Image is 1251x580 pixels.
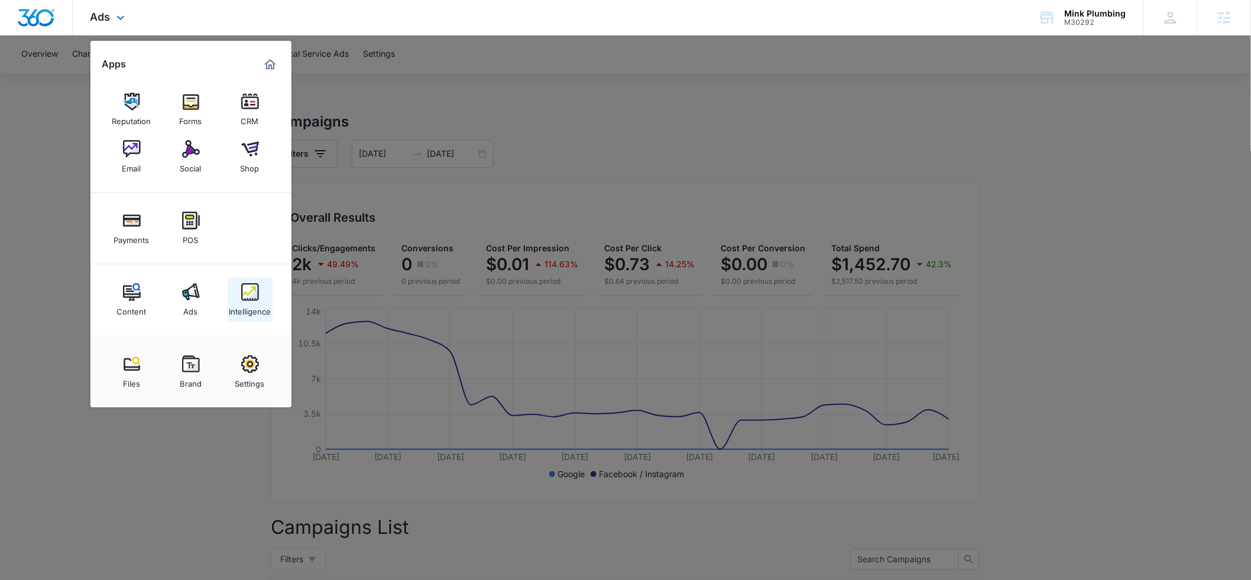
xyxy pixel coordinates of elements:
[229,301,271,316] div: Intelligence
[114,229,150,245] div: Payments
[112,111,151,126] div: Reputation
[228,277,273,322] a: Intelligence
[180,158,202,173] div: Social
[109,206,154,251] a: Payments
[168,87,213,132] a: Forms
[180,111,202,126] div: Forms
[123,373,140,388] div: Files
[241,158,260,173] div: Shop
[168,134,213,179] a: Social
[109,349,154,394] a: Files
[228,87,273,132] a: CRM
[1065,9,1126,18] div: account name
[109,134,154,179] a: Email
[235,373,265,388] div: Settings
[241,111,259,126] div: CRM
[109,87,154,132] a: Reputation
[183,229,199,245] div: POS
[168,206,213,251] a: POS
[90,11,111,23] span: Ads
[228,134,273,179] a: Shop
[109,277,154,322] a: Content
[1065,18,1126,27] div: account id
[102,59,127,70] h2: Apps
[261,55,280,74] a: Marketing 360® Dashboard
[180,373,202,388] div: Brand
[184,301,198,316] div: Ads
[228,349,273,394] a: Settings
[117,301,147,316] div: Content
[122,158,141,173] div: Email
[168,277,213,322] a: Ads
[168,349,213,394] a: Brand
